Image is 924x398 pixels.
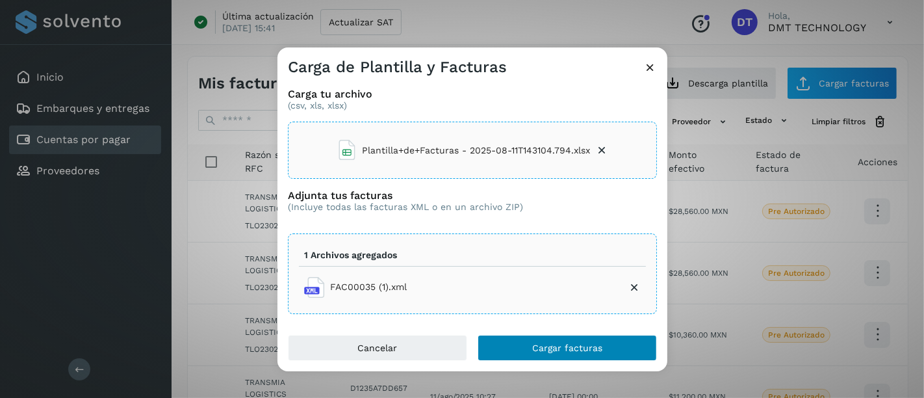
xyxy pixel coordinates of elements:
[288,335,467,361] button: Cancelar
[304,250,397,261] p: 1 Archivos agregados
[288,202,523,213] p: (Incluye todas las facturas XML o en un archivo ZIP)
[532,343,602,352] span: Cargar facturas
[330,280,407,294] span: FAC00035 (1).xml
[288,88,657,100] h3: Carga tu archivo
[288,189,523,202] h3: Adjunta tus facturas
[478,335,657,361] button: Cargar facturas
[363,144,591,157] span: Plantilla+de+Facturas - 2025-08-11T143104.794.xlsx
[358,343,398,352] span: Cancelar
[288,100,657,111] p: (csv, xls, xlsx)
[288,58,507,77] h3: Carga de Plantilla y Facturas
